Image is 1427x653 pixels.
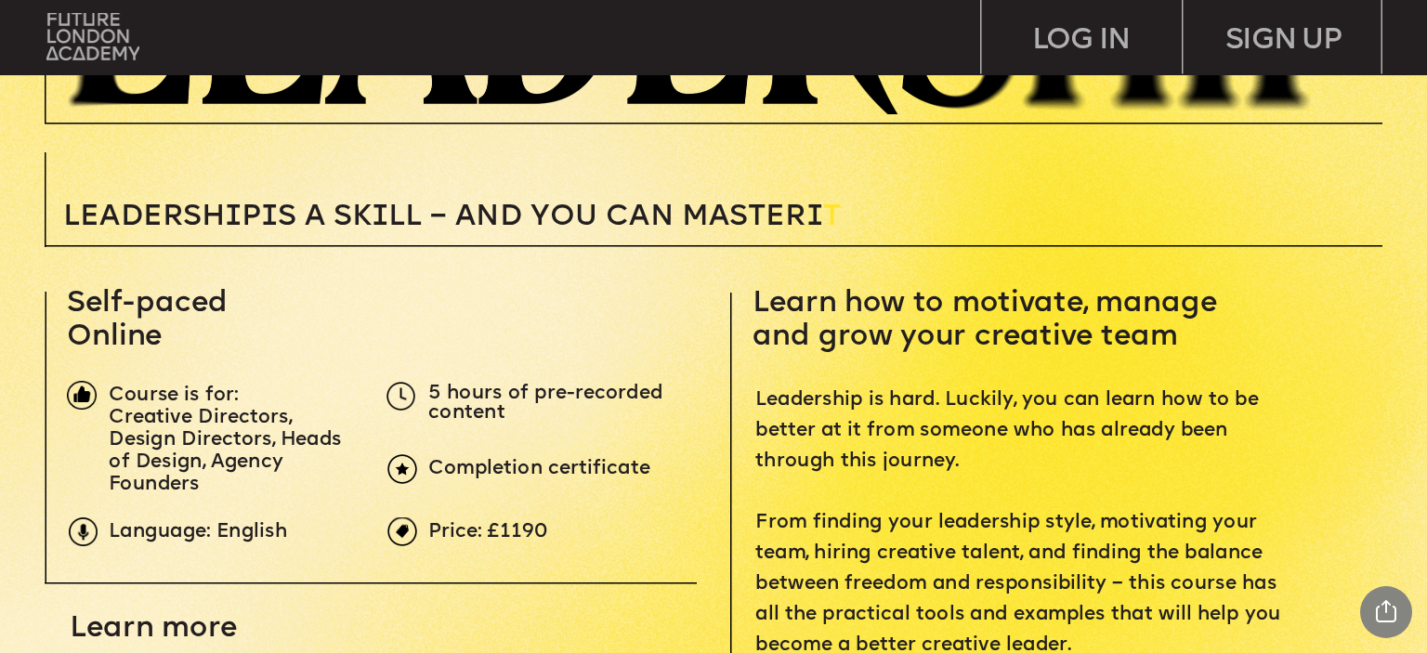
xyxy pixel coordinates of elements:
[753,289,1225,352] span: Learn how to motivate, manage and grow your creative team
[387,517,417,546] img: upload-969c61fd-ea08-4d05-af36-d273f2608f5e.png
[69,517,98,547] img: upload-9eb2eadd-7bf9-4b2b-b585-6dd8b9275b41.png
[428,384,668,424] span: 5 hours of pre-recorded content
[387,454,417,484] img: upload-6b0d0326-a6ce-441c-aac1-c2ff159b353e.png
[109,407,347,495] span: Creative Directors, Design Directors, Heads of Design, Agency Founders
[109,385,239,406] span: Course is for:
[46,13,140,60] img: upload-bfdffa89-fac7-4f57-a443-c7c39906ba42.png
[261,202,278,232] span: i
[428,459,650,480] span: Completion certificate
[70,613,237,643] span: Learn more
[371,202,387,232] span: i
[428,521,548,542] span: Price: £1190
[67,381,97,411] img: image-1fa7eedb-a71f-428c-a033-33de134354ef.png
[225,202,242,232] span: i
[63,202,823,232] span: Leadersh p s a sk ll – and you can MASTER
[109,521,287,542] span: Language: English
[1360,586,1412,638] div: Share
[386,382,416,411] img: upload-5dcb7aea-3d7f-4093-a867-f0427182171d.png
[805,202,822,232] span: i
[67,322,162,352] span: Online
[63,202,1067,232] p: T
[67,289,228,319] span: Self-paced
